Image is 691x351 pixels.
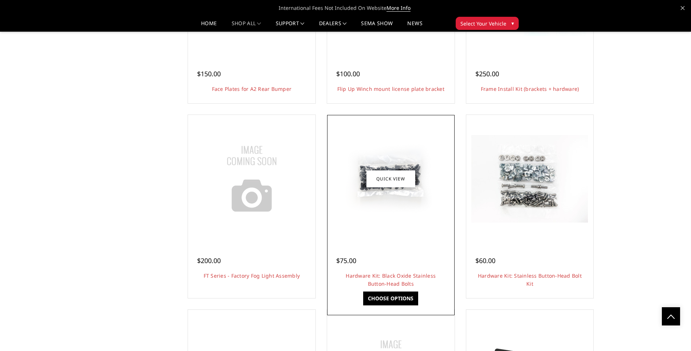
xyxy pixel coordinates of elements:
[460,20,506,27] span: Select Your Vehicle
[511,19,514,27] span: ▾
[481,85,579,92] a: Frame Install Kit (brackets + hardware)
[337,85,444,92] a: Flip Up Winch mount license plate bracket
[407,21,422,31] a: News
[212,85,292,92] a: Face Plates for A2 Rear Bumper
[456,17,519,30] button: Select Your Vehicle
[204,272,300,279] a: FT Series - Factory Fog Light Assembly
[386,4,411,12] a: More Info
[361,21,393,31] a: SEMA Show
[319,21,347,31] a: Dealers
[363,292,418,305] a: Choose Options
[478,272,582,287] a: Hardware Kit: Stainless Button-Head Bolt Kit
[662,307,680,325] a: Click to Top
[475,69,499,78] span: $250.00
[201,21,217,31] a: Home
[468,117,592,241] a: A2 Front A2L Front
[232,21,261,31] a: shop all
[366,170,415,187] a: Quick view
[197,256,221,265] span: $200.00
[276,21,305,31] a: Support
[83,1,608,15] span: International Fees Not Included On Website
[346,272,436,287] a: Hardware Kit: Black Oxide Stainless Button-Head Bolts
[197,69,221,78] span: $150.00
[333,135,449,223] img: Hardware Kit: Black Oxide Stainless Button-Head Bolts
[475,256,495,265] span: $60.00
[336,69,360,78] span: $100.00
[329,117,453,241] a: Hardware Kit: Black Oxide Stainless Button-Head Bolts
[336,256,356,265] span: $75.00
[655,316,691,351] iframe: Chat Widget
